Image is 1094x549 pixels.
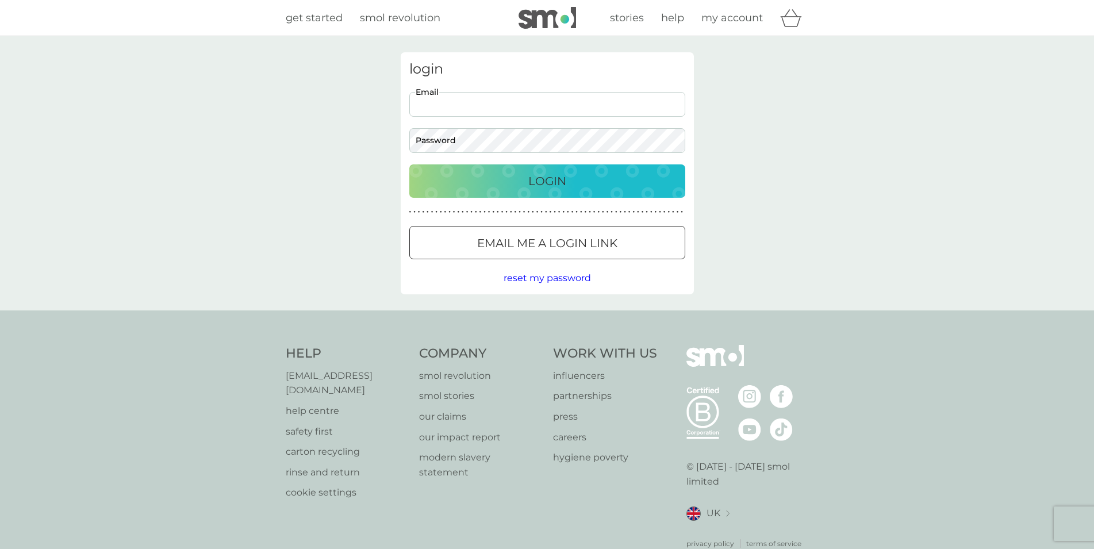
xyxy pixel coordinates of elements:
p: ● [602,209,604,215]
img: smol [686,345,744,384]
span: get started [286,11,343,24]
p: ● [585,209,587,215]
button: Login [409,164,685,198]
p: ● [681,209,683,215]
span: my account [701,11,763,24]
a: safety first [286,424,408,439]
img: UK flag [686,506,701,521]
p: ● [650,209,652,215]
p: ● [515,209,517,215]
span: smol revolution [360,11,440,24]
p: ● [646,209,648,215]
p: ● [655,209,657,215]
p: privacy policy [686,538,734,549]
a: cookie settings [286,485,408,500]
p: ● [562,209,565,215]
span: reset my password [504,272,591,283]
p: ● [501,209,504,215]
p: ● [642,209,644,215]
a: stories [610,10,644,26]
p: ● [589,209,591,215]
img: visit the smol Youtube page [738,418,761,441]
p: ● [571,209,574,215]
p: ● [462,209,464,215]
p: ● [448,209,451,215]
img: visit the smol Instagram page [738,385,761,408]
a: terms of service [746,538,801,549]
span: UK [707,506,720,521]
p: ● [527,209,529,215]
span: stories [610,11,644,24]
p: ● [483,209,486,215]
p: ● [440,209,442,215]
a: our claims [419,409,542,424]
p: ● [659,209,661,215]
div: basket [780,6,809,29]
p: ● [558,209,561,215]
a: smol stories [419,389,542,404]
h4: Help [286,345,408,363]
p: ● [632,209,635,215]
p: ● [540,209,543,215]
p: ● [418,209,420,215]
p: ● [672,209,674,215]
a: press [553,409,657,424]
p: ● [523,209,525,215]
a: my account [701,10,763,26]
p: ● [457,209,459,215]
p: © [DATE] - [DATE] smol limited [686,459,809,489]
p: ● [677,209,679,215]
p: ● [413,209,416,215]
a: modern slavery statement [419,450,542,479]
a: careers [553,430,657,445]
img: visit the smol Tiktok page [770,418,793,441]
p: ● [575,209,578,215]
p: ● [637,209,639,215]
p: ● [453,209,455,215]
p: ● [667,209,670,215]
a: help centre [286,404,408,419]
a: hygiene poverty [553,450,657,465]
p: ● [435,209,437,215]
p: ● [580,209,582,215]
p: ● [510,209,512,215]
a: partnerships [553,389,657,404]
p: ● [422,209,424,215]
p: ● [475,209,477,215]
p: ● [409,209,412,215]
span: help [661,11,684,24]
img: select a new location [726,510,730,517]
p: smol revolution [419,368,542,383]
button: reset my password [504,271,591,286]
p: ● [545,209,547,215]
a: carton recycling [286,444,408,459]
h3: login [409,61,685,78]
p: Email me a login link [477,234,617,252]
p: ● [554,209,556,215]
p: ● [615,209,617,215]
p: ● [519,209,521,215]
a: get started [286,10,343,26]
button: Email me a login link [409,226,685,259]
p: ● [663,209,666,215]
img: smol [519,7,576,29]
p: ● [593,209,596,215]
a: influencers [553,368,657,383]
p: ● [532,209,534,215]
p: ● [620,209,622,215]
img: visit the smol Facebook page [770,385,793,408]
p: Login [528,172,566,190]
a: help [661,10,684,26]
p: ● [624,209,626,215]
p: ● [431,209,433,215]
